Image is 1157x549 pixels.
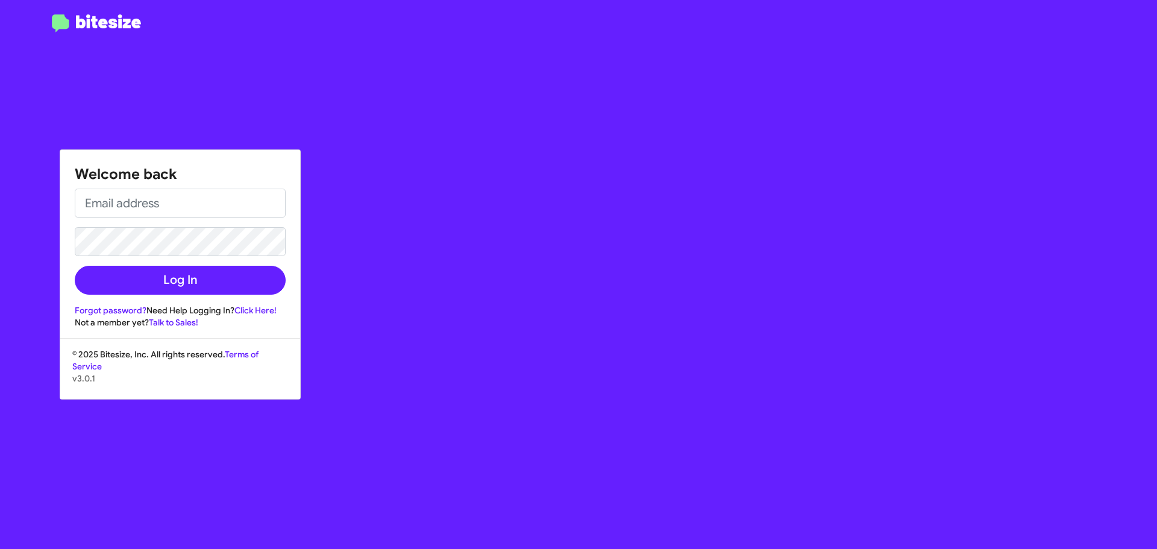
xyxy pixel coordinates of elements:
button: Log In [75,266,286,295]
input: Email address [75,189,286,218]
p: v3.0.1 [72,372,288,384]
a: Click Here! [234,305,277,316]
div: Need Help Logging In? [75,304,286,316]
div: Not a member yet? [75,316,286,328]
a: Forgot password? [75,305,146,316]
a: Talk to Sales! [149,317,198,328]
h1: Welcome back [75,165,286,184]
div: © 2025 Bitesize, Inc. All rights reserved. [60,348,300,399]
